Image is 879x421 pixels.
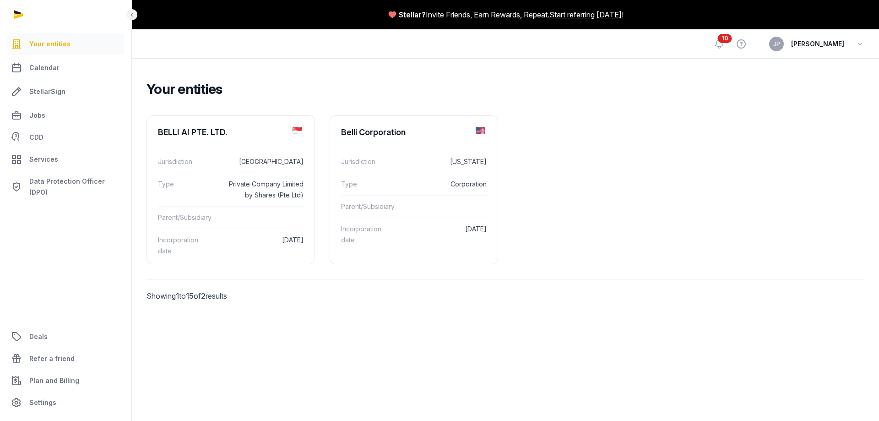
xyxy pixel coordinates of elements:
[7,172,124,202] a: Data Protection Officer (DPO)
[29,353,75,364] span: Refer a friend
[476,127,485,134] img: us.png
[7,57,124,79] a: Calendar
[146,279,315,312] p: Showing to of results
[404,224,487,246] dd: [DATE]
[341,127,406,138] div: Belli Corporation
[221,156,304,167] dd: [GEOGRAPHIC_DATA]
[7,348,124,370] a: Refer a friend
[186,291,194,301] span: 15
[29,331,48,342] span: Deals
[7,148,124,170] a: Services
[773,41,780,47] span: JP
[791,38,844,49] span: [PERSON_NAME]
[341,179,396,190] dt: Type
[330,116,498,258] a: Belli CorporationJurisdiction[US_STATE]TypeCorporationParent/SubsidiaryIncorporation date[DATE]
[29,154,58,165] span: Services
[221,235,304,257] dd: [DATE]
[158,212,213,223] dt: Parent/Subsidiary
[341,156,396,167] dt: Jurisdiction
[221,179,304,201] dd: Private Company Limited by Shares (Pte Ltd)
[769,37,784,51] button: JP
[29,176,120,198] span: Data Protection Officer (DPO)
[29,62,60,73] span: Calendar
[404,179,487,190] dd: Corporation
[549,9,624,20] a: Start referring [DATE]!
[158,156,213,167] dt: Jurisdiction
[147,116,315,269] a: BELLI AI PTE. LTD.Jurisdiction[GEOGRAPHIC_DATA]TypePrivate Company Limited by Shares (Pte Ltd)Par...
[29,110,45,121] span: Jobs
[29,375,79,386] span: Plan and Billing
[399,9,426,20] span: Stellar?
[7,81,124,103] a: StellarSign
[404,156,487,167] dd: [US_STATE]
[341,224,396,246] dt: Incorporation date
[158,179,213,201] dt: Type
[7,128,124,147] a: CDD
[341,201,396,212] dt: Parent/Subsidiary
[718,34,732,43] span: 10
[201,291,206,301] span: 2
[7,370,124,392] a: Plan and Billing
[29,132,43,143] span: CDD
[29,397,56,408] span: Settings
[158,127,228,138] div: BELLI AI PTE. LTD.
[7,104,124,126] a: Jobs
[158,235,213,257] dt: Incorporation date
[7,33,124,55] a: Your entities
[176,291,179,301] span: 1
[29,38,71,49] span: Your entities
[293,127,302,134] img: sg.png
[29,86,65,97] span: StellarSign
[146,81,857,97] h2: Your entities
[7,392,124,414] a: Settings
[7,326,124,348] a: Deals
